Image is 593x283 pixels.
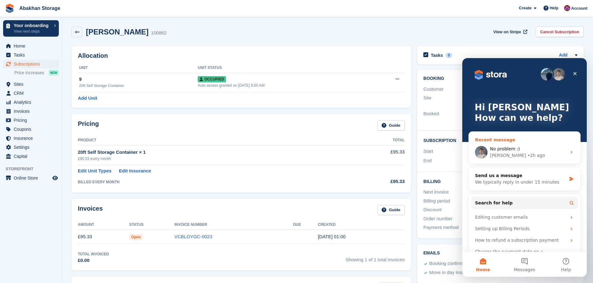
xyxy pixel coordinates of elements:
a: menu [3,51,59,59]
a: Cancel Subscription [536,27,584,37]
div: 20ft Self Storage Container [79,83,198,89]
div: £95.33 every month [78,156,351,162]
div: NEW [49,70,59,76]
a: Edit Insurance [119,167,151,175]
a: menu [3,60,59,68]
span: Sites [14,80,51,89]
th: Status [129,220,174,230]
a: menu [3,174,59,182]
span: Pricing [14,116,51,125]
div: Customer [423,86,500,93]
th: Invoice Number [174,220,293,230]
span: Settings [14,143,51,152]
h2: Tasks [431,52,443,58]
th: Product [78,135,351,145]
th: Amount [78,220,129,230]
div: Order number [423,215,500,222]
a: menu [3,98,59,107]
a: Guide [377,205,405,215]
h2: Invoices [78,205,103,215]
a: Preview store [51,174,59,182]
td: £95.33 [78,230,129,244]
span: Online Store [14,174,51,182]
time: 2025-08-15 00:00:14 UTC [318,234,346,239]
h2: Billing [423,178,577,184]
h2: Subscription [423,137,577,143]
th: Unit [78,63,198,73]
span: Help [550,5,558,11]
a: Guide [377,120,405,130]
img: stora-icon-8386f47178a22dfd0bd8f6a31ec36ba5ce8667c1dd55bd0f319d3a0aa187defe.svg [5,4,14,13]
th: Total [351,135,405,145]
span: Capital [14,152,51,161]
h2: Allocation [78,52,405,59]
div: Auto access granted on [DATE] 6:00 AM [198,83,371,88]
div: 9 [79,76,198,83]
a: menu [3,80,59,89]
span: Invoices [14,107,51,116]
a: Edit Unit Types [78,167,111,175]
div: 100862 [151,30,167,37]
span: Storefront [6,166,62,172]
a: menu [3,152,59,161]
div: Next invoice [423,189,500,196]
a: Add [559,52,567,59]
a: Add Unit [78,95,97,102]
a: menu [3,143,59,152]
span: Home [14,42,51,50]
span: Showing 1 of 1 total invoices [346,251,405,264]
div: Start [423,148,500,155]
p: View next steps [14,29,51,34]
span: CRM [14,89,51,98]
td: £95.33 [351,145,405,165]
div: 0 [445,52,453,58]
div: Site [423,94,500,108]
div: Move in day instructions [429,269,479,276]
span: Price increases [14,70,44,76]
a: VCBLOYGC-0023 [174,234,212,239]
a: menu [3,125,59,134]
a: menu [3,134,59,143]
a: Abakhan Storage [17,3,63,13]
a: View on Stripe [491,27,529,37]
img: William Abakhan [564,5,570,11]
iframe: Intercom live chat [462,58,587,277]
a: menu [3,107,59,116]
div: Booking confirmation [429,260,473,267]
a: Your onboarding View next steps [3,20,59,37]
span: Open [129,234,143,240]
div: End [423,157,500,164]
div: BILLED EVERY MONTH [78,179,351,185]
span: Create [519,5,531,11]
div: £0.00 [78,257,109,264]
h2: [PERSON_NAME] [86,28,148,36]
span: Analytics [14,98,51,107]
span: Coupons [14,125,51,134]
a: Price increases NEW [14,69,59,76]
span: Tasks [14,51,51,59]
